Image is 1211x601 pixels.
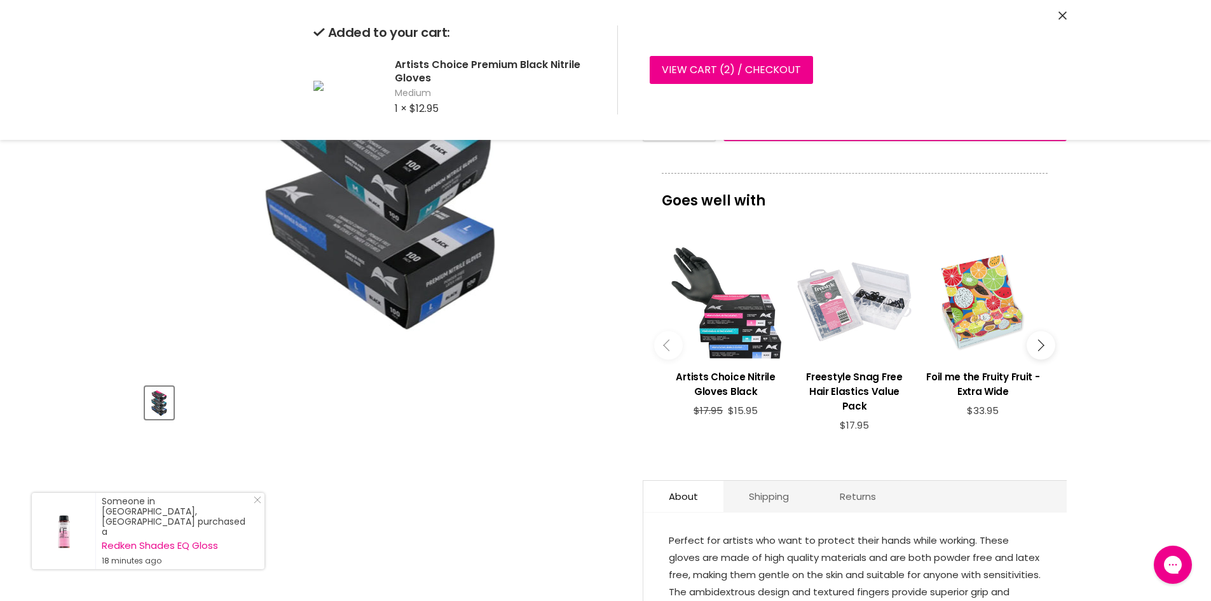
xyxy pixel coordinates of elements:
[249,496,261,509] a: Close Notification
[814,481,901,512] a: Returns
[724,62,730,77] span: 2
[797,360,912,420] a: View product:Freestyle Snag Free Hair Elastics Value Pack
[728,404,758,417] span: $15.95
[1058,10,1067,23] button: Close
[395,87,597,100] span: Medium
[694,404,723,417] span: $17.95
[925,370,1041,399] h3: Foil me the Fruity Fruit - Extra Wide
[668,370,784,399] h3: Artists Choice Nitrile Gloves Black
[797,370,912,413] h3: Freestyle Snag Free Hair Elastics Value Pack
[840,418,869,432] span: $17.95
[143,383,622,419] div: Product thumbnails
[145,387,174,419] button: Artists Choice Premium Black Nitrile Gloves
[32,493,95,569] a: Visit product page
[643,481,723,512] a: About
[313,81,324,91] img: Artists Choice Premium Black Nitrile Gloves
[409,101,439,116] span: $12.95
[395,101,407,116] span: 1 ×
[1147,541,1198,588] iframe: Gorgias live chat messenger
[925,360,1041,405] a: View product:Foil me the Fruity Fruit - Extra Wide
[146,388,172,418] img: Artists Choice Premium Black Nitrile Gloves
[723,481,814,512] a: Shipping
[102,541,252,551] a: Redken Shades EQ Gloss
[662,173,1048,215] p: Goes well with
[395,58,597,85] h2: Artists Choice Premium Black Nitrile Gloves
[313,25,597,40] h2: Added to your cart:
[967,404,999,417] span: $33.95
[650,56,813,84] a: View cart (2) / Checkout
[102,556,252,566] small: 18 minutes ago
[254,496,261,504] svg: Close Icon
[668,360,784,405] a: View product:Artists Choice Nitrile Gloves Black
[102,496,252,566] div: Someone in [GEOGRAPHIC_DATA], [GEOGRAPHIC_DATA] purchased a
